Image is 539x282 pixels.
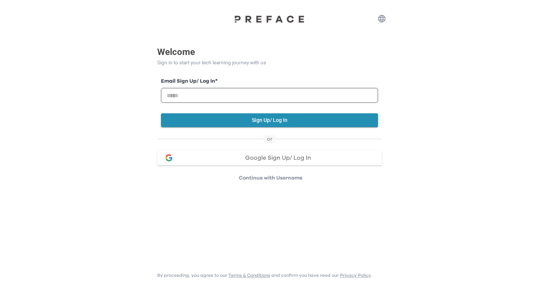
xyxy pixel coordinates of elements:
[159,174,382,182] p: Continue with Username
[164,153,173,162] img: google login
[340,273,371,278] a: Privacy Policy
[228,273,270,278] a: Terms & Conditions
[245,155,311,161] span: Google Sign Up/ Log In
[157,59,382,67] p: Sign in to start your tech learning journey with us
[264,135,275,143] span: or
[161,77,378,85] label: Email Sign Up/ Log In *
[157,150,382,165] button: google loginGoogle Sign Up/ Log In
[232,15,307,23] img: Preface Logo
[157,45,382,59] p: Welcome
[161,113,378,127] button: Sign Up/ Log In
[157,272,372,278] p: By proceeding, you agree to our and confirm you have read our .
